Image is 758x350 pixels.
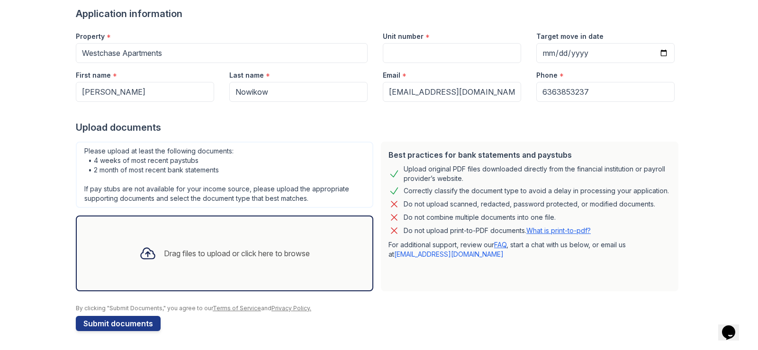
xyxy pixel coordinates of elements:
div: Please upload at least the following documents: • 4 weeks of most recent paystubs • 2 month of mo... [76,142,373,208]
a: What is print-to-pdf? [526,226,591,234]
div: By clicking "Submit Documents," you agree to our and [76,305,682,312]
label: First name [76,71,111,80]
div: Do not upload scanned, redacted, password protected, or modified documents. [404,198,655,210]
a: [EMAIL_ADDRESS][DOMAIN_NAME] [394,250,504,258]
iframe: chat widget [718,312,749,341]
p: Do not upload print-to-PDF documents. [404,226,591,235]
label: Last name [229,71,264,80]
button: Submit documents [76,316,161,331]
a: FAQ [494,241,506,249]
p: For additional support, review our , start a chat with us below, or email us at [388,240,671,259]
div: Do not combine multiple documents into one file. [404,212,556,223]
div: Upload original PDF files downloaded directly from the financial institution or payroll provider’... [404,164,671,183]
a: Privacy Policy. [271,305,311,312]
label: Property [76,32,105,41]
a: Terms of Service [213,305,261,312]
div: Drag files to upload or click here to browse [164,248,310,259]
div: Correctly classify the document type to avoid a delay in processing your application. [404,185,669,197]
div: Upload documents [76,121,682,134]
label: Target move in date [536,32,604,41]
label: Phone [536,71,558,80]
label: Email [383,71,400,80]
label: Unit number [383,32,424,41]
div: Best practices for bank statements and paystubs [388,149,671,161]
div: Application information [76,7,682,20]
